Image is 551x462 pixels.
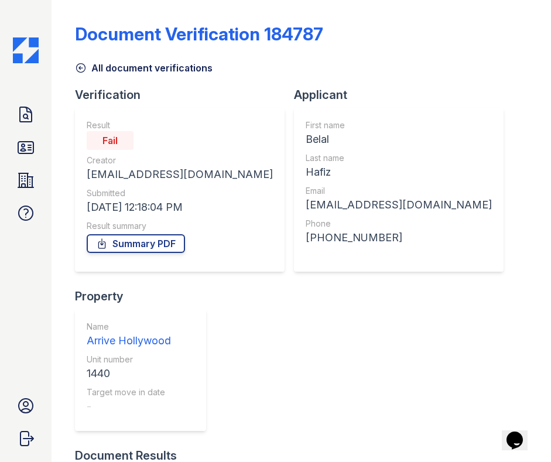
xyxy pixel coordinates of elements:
div: Property [75,288,215,304]
a: Name Arrive Hollywood [87,321,171,349]
div: Result summary [87,220,273,232]
iframe: chat widget [502,415,539,450]
div: Result [87,119,273,131]
div: Applicant [294,87,513,103]
div: First name [306,119,492,131]
div: Target move in date [87,386,171,398]
img: CE_Icon_Blue-c292c112584629df590d857e76928e9f676e5b41ef8f769ba2f05ee15b207248.png [13,37,39,63]
div: Document Verification 184787 [75,23,323,45]
div: [EMAIL_ADDRESS][DOMAIN_NAME] [306,197,492,213]
div: Creator [87,155,273,166]
div: 1440 [87,365,171,382]
div: - [87,398,171,415]
div: [DATE] 12:18:04 PM [87,199,273,215]
div: Last name [306,152,492,164]
div: Unit number [87,354,171,365]
div: [PHONE_NUMBER] [306,230,492,246]
div: Phone [306,218,492,230]
a: All document verifications [75,61,213,75]
div: [EMAIL_ADDRESS][DOMAIN_NAME] [87,166,273,183]
a: Summary PDF [87,234,185,253]
div: Fail [87,131,134,150]
div: Arrive Hollywood [87,333,171,349]
div: Verification [75,87,294,103]
div: Hafiz [306,164,492,180]
div: Submitted [87,187,273,199]
div: Email [306,185,492,197]
div: Belal [306,131,492,148]
div: Name [87,321,171,333]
